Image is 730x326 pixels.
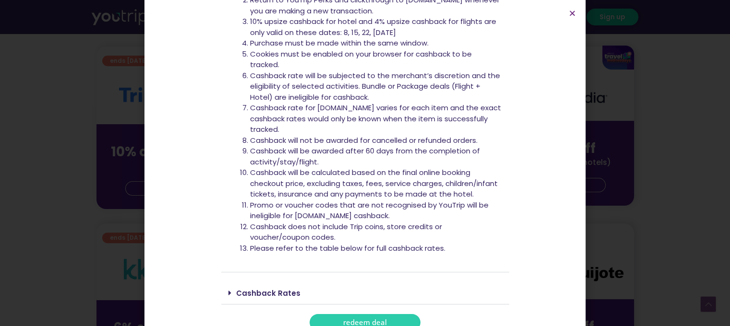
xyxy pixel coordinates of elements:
[250,70,502,103] li: Cashback rate will be subjected to the merchant’s discretion and the eligibility of selected acti...
[250,135,502,146] li: Cashback will not be awarded for cancelled or refunded orders.
[569,10,576,17] a: Close
[250,103,502,135] li: Cashback rate for [DOMAIN_NAME] varies for each item and the exact cashback rates would only be k...
[343,319,387,326] span: redeem deal
[250,200,502,221] li: Promo or voucher codes that are not recognised by YouTrip will be ineligible for [DOMAIN_NAME] ca...
[250,49,502,70] li: Cookies must be enabled on your browser for cashback to be tracked.
[250,221,502,243] li: Cashback does not include Trip coins, store credits or voucher/coupon codes.
[250,16,496,37] span: 10% upsize cashback for hotel and 4% upsize cashback for flights are only valid on these dates: 8...
[250,146,502,167] li: Cashback will be awarded after 60 days from the completion of activity/stay/flight.
[250,243,502,254] li: Please refer to the table below for full cashback rates.
[250,38,502,49] li: Purchase must be made within the same window.
[221,282,509,304] div: Cashback Rates
[236,288,300,298] a: Cashback Rates
[250,167,502,200] li: Cashback will be calculated based on the final online booking checkout price, excluding taxes, fe...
